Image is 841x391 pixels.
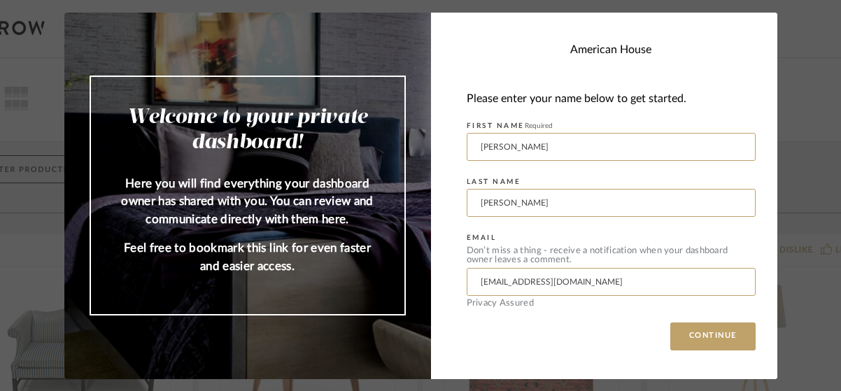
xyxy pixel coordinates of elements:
[467,133,756,161] input: Enter First Name
[467,246,756,264] div: Don’t miss a thing - receive a notification when your dashboard owner leaves a comment.
[670,322,756,350] button: CONTINUE
[119,239,376,275] p: Feel free to bookmark this link for even faster and easier access.
[467,90,756,108] div: Please enter your name below to get started.
[525,122,553,129] span: Required
[467,299,756,308] div: Privacy Assured
[467,234,497,242] label: EMAIL
[467,178,521,186] label: LAST NAME
[119,105,376,155] h2: Welcome to your private dashboard!
[119,175,376,229] p: Here you will find everything your dashboard owner has shared with you. You can review and commun...
[467,189,756,217] input: Enter Last Name
[467,122,553,130] label: FIRST NAME
[467,268,756,296] input: Enter Email
[570,41,651,58] div: American House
